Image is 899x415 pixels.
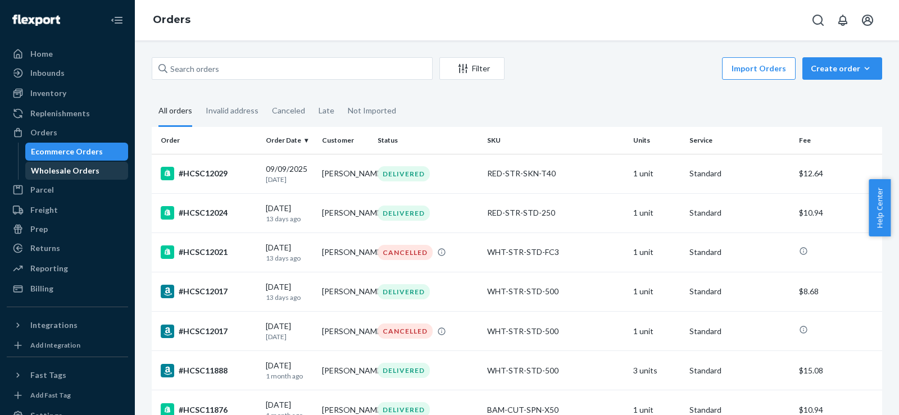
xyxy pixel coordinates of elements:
[7,366,128,384] button: Fast Tags
[722,57,796,80] button: Import Orders
[7,316,128,334] button: Integrations
[158,96,192,127] div: All orders
[378,206,430,221] div: DELIVERED
[832,9,854,31] button: Open notifications
[261,127,317,154] th: Order Date
[802,57,882,80] button: Create order
[7,124,128,142] a: Orders
[30,370,66,381] div: Fast Tags
[317,272,374,311] td: [PERSON_NAME]
[266,175,313,184] p: [DATE]
[7,64,128,82] a: Inbounds
[30,320,78,331] div: Integrations
[266,281,313,302] div: [DATE]
[487,247,624,258] div: WHT-STR-STD-FC3
[12,15,60,26] img: Flexport logo
[30,108,90,119] div: Replenishments
[266,214,313,224] p: 13 days ago
[7,181,128,199] a: Parcel
[487,168,624,179] div: RED-STR-SKN-T40
[348,96,396,125] div: Not Imported
[378,245,433,260] div: CANCELLED
[629,154,685,193] td: 1 unit
[7,259,128,277] a: Reporting
[30,224,48,235] div: Prep
[629,127,685,154] th: Units
[689,326,790,337] p: Standard
[7,45,128,63] a: Home
[30,204,58,216] div: Freight
[487,286,624,297] div: WHT-STR-STD-500
[266,371,313,381] p: 1 month ago
[161,167,257,180] div: #HCSC12029
[30,88,66,99] div: Inventory
[811,63,874,74] div: Create order
[144,4,199,37] ol: breadcrumbs
[439,57,505,80] button: Filter
[266,253,313,263] p: 13 days ago
[322,135,369,145] div: Customer
[31,165,99,176] div: Wholesale Orders
[483,127,629,154] th: SKU
[25,162,129,180] a: Wholesale Orders
[266,163,313,184] div: 09/09/2025
[30,283,53,294] div: Billing
[689,207,790,218] p: Standard
[152,57,433,80] input: Search orders
[378,323,433,339] div: CANCELLED
[629,193,685,232] td: 1 unit
[685,127,794,154] th: Service
[266,332,313,341] p: [DATE]
[7,339,128,352] a: Add Integration
[272,96,305,125] div: Canceled
[629,272,685,311] td: 1 unit
[487,326,624,337] div: WHT-STR-STD-500
[794,193,882,232] td: $10.94
[30,67,65,79] div: Inbounds
[7,104,128,122] a: Replenishments
[266,293,313,302] p: 13 days ago
[30,184,54,195] div: Parcel
[7,389,128,402] a: Add Fast Tag
[689,168,790,179] p: Standard
[25,143,129,161] a: Ecommerce Orders
[629,351,685,390] td: 3 units
[30,243,60,254] div: Returns
[7,239,128,257] a: Returns
[206,96,258,125] div: Invalid address
[161,285,257,298] div: #HCSC12017
[869,179,891,236] button: Help Center
[378,284,430,299] div: DELIVERED
[106,9,128,31] button: Close Navigation
[317,351,374,390] td: [PERSON_NAME]
[689,247,790,258] p: Standard
[689,365,790,376] p: Standard
[856,9,879,31] button: Open account menu
[378,166,430,181] div: DELIVERED
[31,146,103,157] div: Ecommerce Orders
[266,321,313,341] div: [DATE]
[7,201,128,219] a: Freight
[7,220,128,238] a: Prep
[378,363,430,378] div: DELIVERED
[30,48,53,60] div: Home
[794,272,882,311] td: $8.68
[161,364,257,377] div: #HCSC11888
[266,360,313,381] div: [DATE]
[317,232,374,272] td: [PERSON_NAME]
[7,280,128,298] a: Billing
[629,312,685,351] td: 1 unit
[373,127,483,154] th: Status
[266,203,313,224] div: [DATE]
[266,242,313,263] div: [DATE]
[30,340,80,350] div: Add Integration
[319,96,334,125] div: Late
[794,127,882,154] th: Fee
[317,193,374,232] td: [PERSON_NAME]
[317,312,374,351] td: [PERSON_NAME]
[440,63,504,74] div: Filter
[629,232,685,272] td: 1 unit
[30,127,57,138] div: Orders
[807,9,829,31] button: Open Search Box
